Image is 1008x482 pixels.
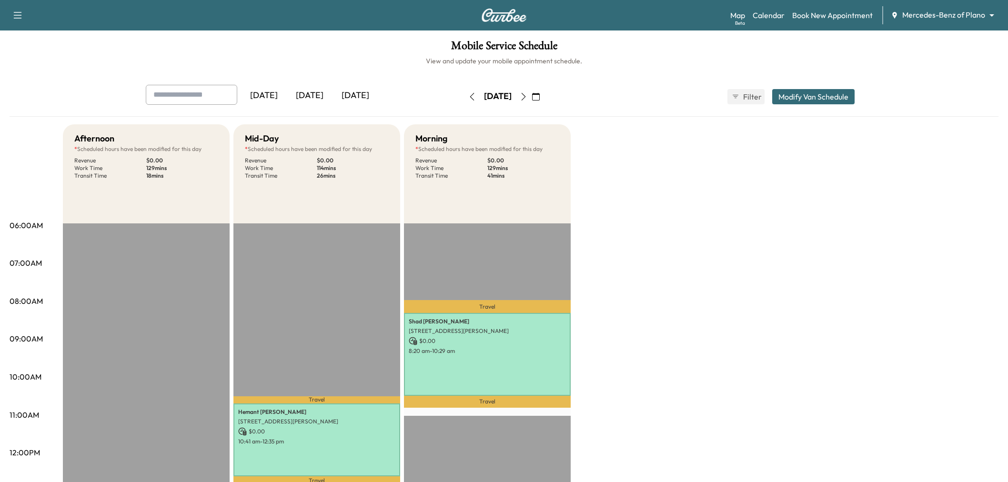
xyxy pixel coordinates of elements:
[484,90,512,102] div: [DATE]
[415,132,447,145] h5: Morning
[10,257,42,269] p: 07:00AM
[792,10,873,21] a: Book New Appointment
[743,91,760,102] span: Filter
[404,300,571,313] p: Travel
[487,164,559,172] p: 129 mins
[409,337,566,345] p: $ 0.00
[245,172,317,180] p: Transit Time
[146,164,218,172] p: 129 mins
[772,89,855,104] button: Modify Van Schedule
[735,20,745,27] div: Beta
[238,418,395,425] p: [STREET_ADDRESS][PERSON_NAME]
[74,145,218,153] p: Scheduled hours have been modified for this day
[146,157,218,164] p: $ 0.00
[146,172,218,180] p: 18 mins
[10,295,43,307] p: 08:00AM
[10,40,998,56] h1: Mobile Service Schedule
[241,85,287,107] div: [DATE]
[409,318,566,325] p: Shad [PERSON_NAME]
[74,132,114,145] h5: Afternoon
[245,157,317,164] p: Revenue
[245,164,317,172] p: Work Time
[233,396,400,403] p: Travel
[10,447,40,458] p: 12:00PM
[409,327,566,335] p: [STREET_ADDRESS][PERSON_NAME]
[74,172,146,180] p: Transit Time
[415,164,487,172] p: Work Time
[317,164,389,172] p: 114 mins
[74,164,146,172] p: Work Time
[481,9,527,22] img: Curbee Logo
[10,333,43,344] p: 09:00AM
[409,347,566,355] p: 8:20 am - 10:29 am
[238,427,395,436] p: $ 0.00
[333,85,378,107] div: [DATE]
[404,396,571,408] p: Travel
[74,157,146,164] p: Revenue
[487,157,559,164] p: $ 0.00
[10,56,998,66] h6: View and update your mobile appointment schedule.
[317,172,389,180] p: 26 mins
[10,409,39,421] p: 11:00AM
[727,89,765,104] button: Filter
[245,132,279,145] h5: Mid-Day
[245,145,389,153] p: Scheduled hours have been modified for this day
[415,157,487,164] p: Revenue
[415,145,559,153] p: Scheduled hours have been modified for this day
[238,438,395,445] p: 10:41 am - 12:35 pm
[10,371,41,382] p: 10:00AM
[317,157,389,164] p: $ 0.00
[753,10,785,21] a: Calendar
[415,172,487,180] p: Transit Time
[730,10,745,21] a: MapBeta
[487,172,559,180] p: 41 mins
[287,85,333,107] div: [DATE]
[902,10,985,20] span: Mercedes-Benz of Plano
[238,408,395,416] p: Hemant [PERSON_NAME]
[10,220,43,231] p: 06:00AM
